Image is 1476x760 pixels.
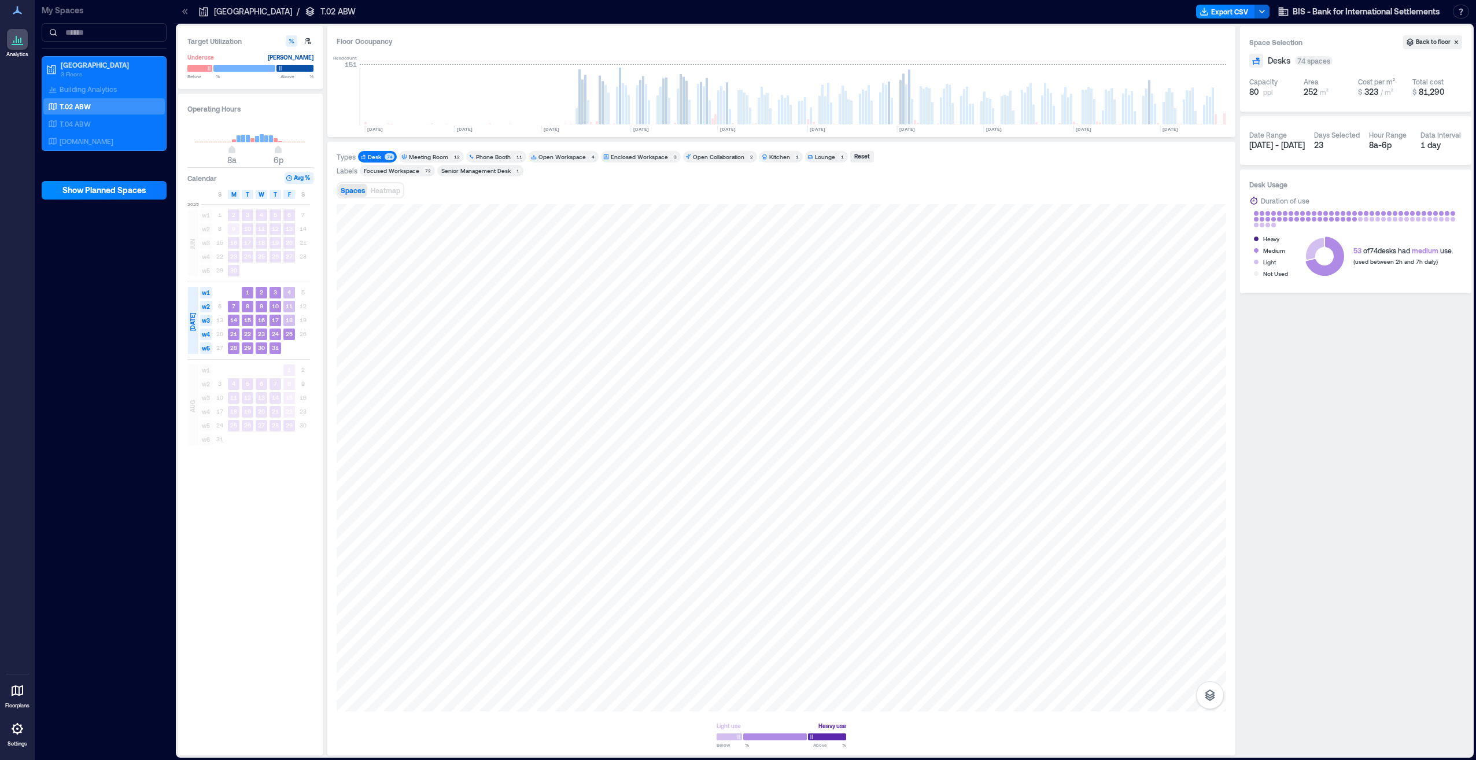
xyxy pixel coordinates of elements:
text: 27 [286,253,293,260]
div: [PERSON_NAME] [268,51,313,63]
text: 10 [244,225,251,232]
span: w3 [200,392,212,404]
span: w3 [200,315,212,326]
text: 28 [230,344,237,351]
text: 12 [272,225,279,232]
div: Underuse [187,51,214,63]
div: 4 [589,153,596,160]
button: Heatmap [368,184,403,197]
div: Open Collaboration [693,153,744,161]
text: 9 [260,302,263,309]
text: 6 [260,380,263,387]
text: 1 [287,366,291,373]
p: My Spaces [42,5,167,16]
text: 30 [258,344,265,351]
span: F [288,190,291,199]
text: 21 [230,330,237,337]
div: Reset [853,152,872,162]
span: [DATE] [188,313,197,331]
span: 53 [1353,246,1361,254]
text: 7 [232,302,235,309]
div: Date Range [1249,130,1287,139]
text: 8 [246,302,249,309]
div: Kitchen [769,153,790,161]
text: 25 [258,253,265,260]
text: 21 [272,408,279,415]
p: T.04 ABW [60,119,91,128]
div: 11 [514,153,524,160]
text: [DATE] [1076,126,1091,132]
span: S [218,190,222,199]
text: 24 [272,330,279,337]
div: Data Interval [1420,130,1461,139]
p: [GEOGRAPHIC_DATA] [61,60,158,69]
div: 1 day [1420,139,1463,151]
div: Labels [337,166,357,175]
div: 74 spaces [1295,56,1333,65]
text: 25 [230,422,237,429]
div: Hour Range [1369,130,1407,139]
div: of 74 desks had use. [1353,246,1453,255]
text: 13 [258,394,265,401]
span: 6p [274,155,283,165]
div: 1 [839,153,846,160]
span: Spaces [341,186,365,194]
text: 15 [244,316,251,323]
text: 31 [272,344,279,351]
button: Show Planned Spaces [42,181,167,200]
text: [DATE] [367,126,383,132]
span: M [231,190,237,199]
button: Export CSV [1196,5,1255,19]
text: 3 [274,289,277,296]
span: w4 [200,406,212,418]
div: Senior Management Desk [441,167,511,175]
span: (used between 2h and 7h daily) [1353,258,1438,265]
button: Reset [850,151,874,163]
text: 11 [258,225,265,232]
p: [GEOGRAPHIC_DATA] [214,6,292,17]
text: 22 [286,408,293,415]
text: 17 [244,239,251,246]
text: [DATE] [544,126,559,132]
div: 3 [671,153,678,160]
div: Types [337,152,356,161]
button: BIS - Bank for International Settlements [1274,2,1444,21]
span: w6 [200,434,212,445]
text: 29 [286,422,293,429]
span: JUN [188,239,197,249]
span: Heatmap [371,186,400,194]
span: medium [1412,246,1438,254]
text: 29 [244,344,251,351]
div: Focused Workspace [364,167,419,175]
div: 1 [794,153,800,160]
text: 12 [244,394,251,401]
p: Floorplans [5,702,29,709]
h3: Operating Hours [187,103,313,115]
div: Area [1304,77,1319,86]
text: 18 [258,239,265,246]
span: 81,290 [1419,87,1444,97]
div: 12 [452,153,462,160]
span: T [274,190,277,199]
span: 323 [1364,87,1378,97]
text: 16 [230,239,237,246]
a: Analytics [3,25,32,61]
span: w5 [200,265,212,276]
text: 6 [287,211,291,218]
text: 4 [232,380,235,387]
text: [DATE] [899,126,915,132]
text: 20 [258,408,265,415]
div: Desk [368,153,381,161]
div: 74 [385,153,394,160]
div: 72 [423,167,433,174]
span: $ [1358,88,1362,96]
div: Meeting Room [409,153,448,161]
text: [DATE] [720,126,736,132]
text: 7 [274,380,277,387]
text: 26 [272,253,279,260]
span: w2 [200,223,212,235]
text: 10 [272,302,279,309]
span: Above % [281,73,313,80]
p: Settings [8,740,27,747]
p: [DOMAIN_NAME] [60,136,113,146]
